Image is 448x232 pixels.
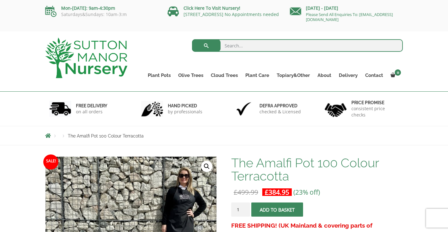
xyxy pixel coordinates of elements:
[184,11,279,17] a: [STREET_ADDRESS] No Appointments needed
[351,100,399,105] h6: Price promise
[242,71,273,80] a: Plant Care
[49,101,71,117] img: 1.jpg
[43,154,58,170] span: Sale!
[184,5,240,11] a: Click Here To Visit Nursery!
[335,71,361,80] a: Delivery
[234,188,237,197] span: £
[259,109,301,115] p: checked & Licensed
[168,109,202,115] p: by professionals
[314,71,335,80] a: About
[144,71,174,80] a: Plant Pots
[273,71,314,80] a: Topiary&Other
[265,188,269,197] span: £
[76,109,107,115] p: on all orders
[174,71,207,80] a: Olive Trees
[45,38,127,78] img: logo
[68,133,144,138] span: The Amalfi Pot 100 Colour Terracotta
[290,4,403,12] p: [DATE] - [DATE]
[259,103,301,109] h6: Defra approved
[45,4,158,12] p: Mon-[DATE]: 9am-4:30pm
[168,103,202,109] h6: hand picked
[265,188,289,197] bdi: 384.95
[325,99,347,118] img: 4.jpg
[387,71,403,80] a: 0
[141,101,163,117] img: 2.jpg
[251,202,303,217] button: Add to basket
[293,188,320,197] span: (23% off)
[231,202,250,217] input: Product quantity
[192,39,403,52] input: Search...
[45,12,158,17] p: Saturdays&Sundays: 10am-3:m
[45,133,403,138] nav: Breadcrumbs
[231,156,403,183] h1: The Amalfi Pot 100 Colour Terracotta
[201,161,212,172] a: View full-screen image gallery
[234,188,258,197] bdi: 499.99
[306,12,393,22] a: Please Send All Enquiries To: [EMAIL_ADDRESS][DOMAIN_NAME]
[351,105,399,118] p: consistent price checks
[233,101,255,117] img: 3.jpg
[76,103,107,109] h6: FREE DELIVERY
[395,69,401,76] span: 0
[361,71,387,80] a: Contact
[207,71,242,80] a: Cloud Trees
